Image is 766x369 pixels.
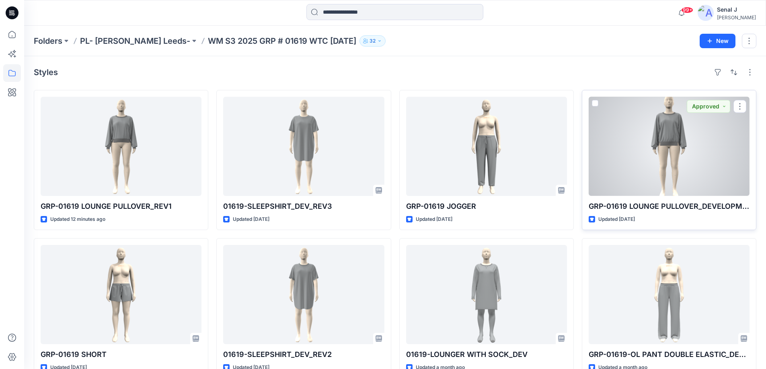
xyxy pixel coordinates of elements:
p: 32 [370,37,376,45]
a: Folders [34,35,62,47]
a: GRP-01619 SHORT [41,245,201,344]
a: GRP-01619 JOGGER [406,97,567,196]
p: 01619-LOUNGER WITH SOCK_DEV [406,349,567,360]
a: 01619-SLEEPSHIRT_DEV_REV3 [223,97,384,196]
p: GRP-01619 LOUNGE PULLOVER_DEVELOPMENT [589,201,750,212]
p: GRP-01619-OL PANT DOUBLE ELASTIC_DEV_REV1 [589,349,750,360]
div: [PERSON_NAME] [717,14,756,20]
div: Senal J [717,5,756,14]
a: GRP-01619 LOUNGE PULLOVER_DEVELOPMENT [589,97,750,196]
p: GRP-01619 JOGGER [406,201,567,212]
p: GRP-01619 SHORT [41,349,201,360]
p: GRP-01619 LOUNGE PULLOVER_REV1 [41,201,201,212]
span: 99+ [681,7,693,13]
a: GRP-01619-OL PANT DOUBLE ELASTIC_DEV_REV1 [589,245,750,344]
h4: Styles [34,67,58,77]
p: 01619-SLEEPSHIRT_DEV_REV3 [223,201,384,212]
p: Updated [DATE] [598,215,635,224]
p: Updated [DATE] [416,215,452,224]
a: PL- [PERSON_NAME] Leeds- [80,35,190,47]
p: Updated [DATE] [233,215,269,224]
p: WM S3 2025 GRP # 01619 WTC [DATE] [208,35,356,47]
img: avatar [698,5,714,21]
button: New [700,34,735,48]
a: 01619-SLEEPSHIRT_DEV_REV2 [223,245,384,344]
button: 32 [359,35,386,47]
p: Updated 12 minutes ago [50,215,105,224]
a: 01619-LOUNGER WITH SOCK_DEV [406,245,567,344]
p: 01619-SLEEPSHIRT_DEV_REV2 [223,349,384,360]
a: GRP-01619 LOUNGE PULLOVER_REV1 [41,97,201,196]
